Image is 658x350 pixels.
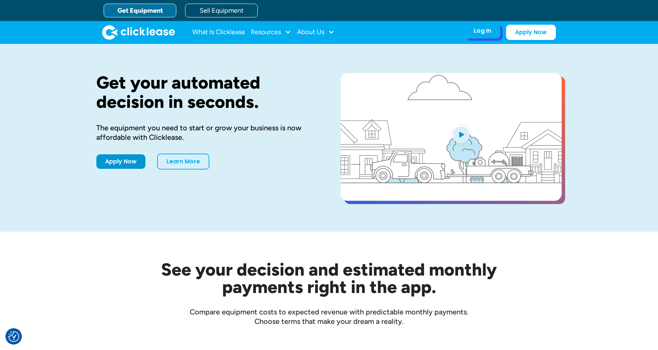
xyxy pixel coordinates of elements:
h1: Get your automated decision in seconds. [96,73,317,111]
a: Learn More [157,154,209,170]
div: Resources [251,25,291,40]
img: Blue play button logo on a light blue circular background [451,124,471,145]
button: Consent Preferences [8,331,19,342]
div: Compare equipment costs to expected revenue with predictable monthly payments. Choose terms that ... [96,307,562,326]
h2: See your decision and estimated monthly payments right in the app. [125,261,533,296]
a: Apply Now [96,154,145,169]
a: open lightbox [341,73,562,201]
img: Clicklease logo [102,25,175,40]
div: Log In [474,27,491,34]
a: home [102,25,175,40]
a: What Is Clicklease [192,25,245,40]
img: Revisit consent button [8,331,19,342]
a: Get Equipment [104,4,176,17]
a: Sell Equipment [185,4,258,17]
div: The equipment you need to start or grow your business is now affordable with Clicklease. [96,123,317,142]
a: Apply Now [506,25,556,40]
div: About Us [297,25,334,40]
